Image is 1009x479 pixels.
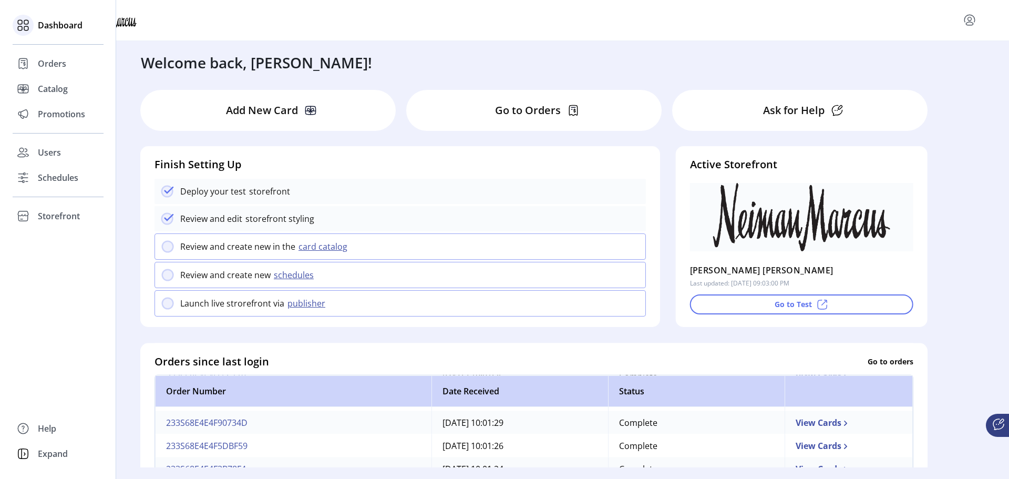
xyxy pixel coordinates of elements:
span: Expand [38,447,68,460]
button: card catalog [295,240,354,253]
p: storefront styling [242,212,314,225]
span: Promotions [38,108,85,120]
button: publisher [284,297,332,310]
td: View Cards [785,434,913,457]
p: Review and create new [180,269,271,281]
button: Go to Test [690,294,913,314]
span: Users [38,146,61,159]
p: storefront [246,185,290,198]
h3: Welcome back, [PERSON_NAME]! [141,52,372,74]
span: Orders [38,57,66,70]
p: Review and create new in the [180,240,295,253]
p: Go to Orders [495,103,561,118]
p: [PERSON_NAME] [PERSON_NAME] [690,262,833,279]
button: schedules [271,269,320,281]
span: Help [38,422,56,435]
p: Deploy your test [180,185,246,198]
td: Complete [608,434,785,457]
p: Last updated: [DATE] 09:03:00 PM [690,279,789,288]
th: Status [608,375,785,406]
h4: Finish Setting Up [155,157,646,172]
th: Order Number [155,375,431,406]
p: Launch live strorefront via [180,297,284,310]
td: 233S68E4E4F90734D [155,411,431,434]
h4: Active Storefront [690,157,913,172]
td: Complete [608,411,785,434]
p: Ask for Help [763,103,825,118]
td: 233S68E4E4F5DBF59 [155,434,431,457]
td: View Cards [785,411,913,434]
p: Go to orders [868,356,913,367]
th: Date Received [431,375,608,406]
h4: Orders since last login [155,353,269,369]
p: Add New Card [226,103,298,118]
button: menu [961,12,978,28]
span: Schedules [38,171,78,184]
td: [DATE] 10:01:26 [431,434,608,457]
span: Catalog [38,83,68,95]
p: Review and edit [180,212,242,225]
span: Storefront [38,210,80,222]
td: [DATE] 10:01:29 [431,411,608,434]
span: Dashboard [38,19,83,32]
